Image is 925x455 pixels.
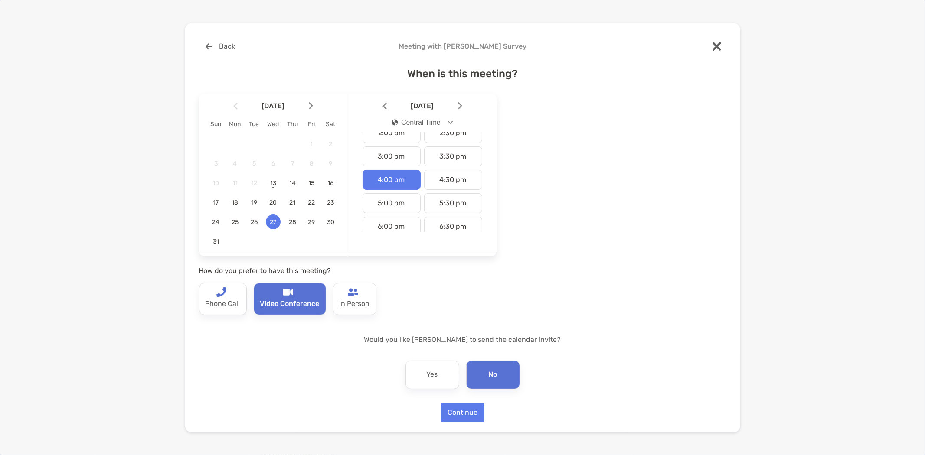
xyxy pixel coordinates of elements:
p: Yes [427,368,438,382]
span: 19 [247,199,261,206]
div: 4:00 pm [363,170,421,190]
span: [DATE] [389,102,456,110]
span: 31 [209,238,223,245]
img: type-call [283,287,293,297]
span: 25 [228,218,242,226]
img: close modal [713,42,721,51]
img: Open dropdown arrow [448,121,453,124]
span: 3 [209,160,223,167]
div: 5:00 pm [363,193,421,213]
p: Phone Call [206,297,240,311]
div: 6:30 pm [424,217,482,237]
span: 20 [266,199,281,206]
img: Arrow icon [309,102,313,110]
span: 28 [285,218,300,226]
span: 10 [209,179,223,187]
div: Central Time [392,119,441,127]
div: Sat [321,120,340,128]
img: Arrow icon [458,102,462,110]
h4: Meeting with [PERSON_NAME] Survey [199,42,726,50]
div: 6:00 pm [363,217,421,237]
span: 7 [285,160,300,167]
span: 18 [228,199,242,206]
div: 3:00 pm [363,146,421,166]
div: Sun [206,120,226,128]
img: button icon [206,43,212,50]
span: 13 [266,179,281,187]
p: Would you like [PERSON_NAME] to send the calendar invite? [199,334,726,345]
span: 14 [285,179,300,187]
p: How do you prefer to have this meeting? [199,265,497,276]
span: 12 [247,179,261,187]
span: 26 [247,218,261,226]
img: Arrow icon [233,102,238,110]
span: 11 [228,179,242,187]
img: type-call [348,287,358,297]
img: Arrow icon [382,102,387,110]
h4: When is this meeting? [199,68,726,80]
span: 29 [304,218,319,226]
span: 17 [209,199,223,206]
div: 5:30 pm [424,193,482,213]
span: 16 [323,179,338,187]
span: [DATE] [239,102,307,110]
span: 8 [304,160,319,167]
span: 5 [247,160,261,167]
button: Continue [441,403,484,422]
span: 4 [228,160,242,167]
div: Wed [264,120,283,128]
div: Fri [302,120,321,128]
span: 6 [266,160,281,167]
div: 4:30 pm [424,170,482,190]
span: 2 [323,140,338,148]
span: 23 [323,199,338,206]
div: Mon [226,120,245,128]
p: In Person [340,297,370,311]
p: No [489,368,497,382]
button: iconCentral Time [384,113,460,133]
span: 1 [304,140,319,148]
span: 9 [323,160,338,167]
div: Thu [283,120,302,128]
span: 27 [266,218,281,226]
span: 30 [323,218,338,226]
div: Tue [245,120,264,128]
button: Back [199,37,242,56]
p: Video Conference [260,297,320,311]
span: 24 [209,218,223,226]
span: 21 [285,199,300,206]
span: 15 [304,179,319,187]
div: 2:00 pm [363,123,421,143]
span: 22 [304,199,319,206]
img: icon [392,119,398,126]
div: 3:30 pm [424,146,482,166]
img: type-call [216,287,226,297]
